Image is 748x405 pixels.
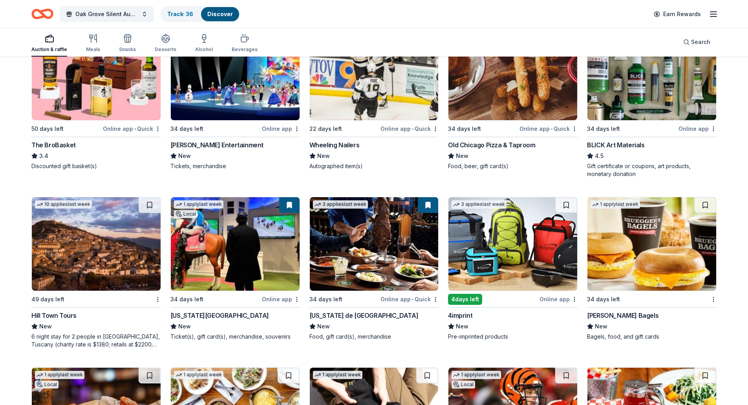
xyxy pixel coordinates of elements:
span: New [178,322,191,331]
img: Image for The BroBasket [32,27,161,120]
button: Oak Grove Silent Auction [60,6,154,22]
div: 1 apply last week [591,200,640,209]
a: Image for Old Chicago Pizza & Taproom1 applylast week34 days leftOnline app•QuickOld Chicago Pizz... [448,26,578,170]
span: New [456,322,468,331]
div: 3 applies last week [313,200,368,209]
div: Ticket(s), gift card(s), merchandise, souvenirs [170,333,300,341]
div: Old Chicago Pizza & Taproom [448,140,535,150]
a: Home [31,5,53,23]
span: • [412,296,413,302]
div: Online app Quick [103,124,161,134]
span: New [317,151,330,161]
div: Online app [679,124,717,134]
div: Bagels, food, and gift cards [587,333,717,341]
div: Meals [86,46,100,53]
div: Local [174,210,198,218]
div: Auction & raffle [31,46,67,53]
span: 3.4 [39,151,48,161]
img: Image for Bruegger's Bagels [587,197,716,291]
div: Hill Town Tours [31,311,77,320]
div: 49 days left [31,295,64,304]
div: Snacks [119,46,136,53]
div: Beverages [232,46,258,53]
img: Image for 4imprint [448,197,577,291]
div: Alcohol [195,46,213,53]
div: Local [452,381,475,389]
div: Online app [262,124,300,134]
img: Image for Feld Entertainment [171,27,300,120]
button: Search [677,34,717,50]
img: Image for Texas de Brazil [310,197,439,291]
div: [PERSON_NAME] Bagels [587,311,658,320]
a: Image for The BroBasket12 applieslast week50 days leftOnline app•QuickThe BroBasket3.4Discounted ... [31,26,161,170]
div: Local [35,381,59,389]
div: 4 days left [448,294,482,305]
span: New [595,322,607,331]
a: Earn Rewards [649,7,706,21]
span: New [456,151,468,161]
div: [US_STATE][GEOGRAPHIC_DATA] [170,311,269,320]
a: Discover [207,11,233,17]
img: Image for Wheeling Nailers [310,27,439,120]
div: The BroBasket [31,140,76,150]
div: 34 days left [587,124,620,134]
div: 10 applies last week [35,200,92,209]
div: 34 days left [170,295,203,304]
div: Tickets, merchandise [170,162,300,170]
a: Image for BLICK Art Materials2 applieslast week34 days leftOnline appBLICK Art Materials4.5Gift c... [587,26,717,178]
span: New [317,322,330,331]
div: Desserts [155,46,176,53]
button: Beverages [232,31,258,57]
a: Image for Feld Entertainment3 applieslast week34 days leftOnline app[PERSON_NAME] EntertainmentNe... [170,26,300,170]
button: Desserts [155,31,176,57]
div: Wheeling Nailers [309,140,360,150]
div: 1 apply last week [35,371,84,379]
button: Alcohol [195,31,213,57]
div: 6 night stay for 2 people in [GEOGRAPHIC_DATA], Tuscany (charity rate is $1380; retails at $2200;... [31,333,161,348]
span: • [412,126,413,132]
span: Search [691,37,710,47]
a: Image for Texas de Brazil3 applieslast week34 days leftOnline app•Quick[US_STATE] de [GEOGRAPHIC_... [309,197,439,341]
button: Track· 36Discover [160,6,240,22]
div: 1 apply last week [313,371,362,379]
button: Auction & raffle [31,31,67,57]
a: Image for Hill Town Tours 10 applieslast week49 days leftHill Town ToursNew6 night stay for 2 peo... [31,197,161,348]
div: Gift certificate or coupons, art products, monetary donation [587,162,717,178]
span: • [134,126,136,132]
div: Online app Quick [380,124,439,134]
div: 1 apply last week [174,200,223,209]
span: • [551,126,552,132]
button: Meals [86,31,100,57]
div: Online app [262,294,300,304]
div: [PERSON_NAME] Entertainment [170,140,263,150]
a: Image for Bruegger's Bagels1 applylast week34 days left[PERSON_NAME] BagelsNewBagels, food, and g... [587,197,717,341]
div: 1 apply last week [174,371,223,379]
div: [US_STATE] de [GEOGRAPHIC_DATA] [309,311,419,320]
div: 50 days left [31,124,64,134]
span: 4.5 [595,151,604,161]
a: Image for Wheeling NailersLocal22 days leftOnline app•QuickWheeling NailersNewAutographed item(s) [309,26,439,170]
a: Image for 4imprint3 applieslast week4days leftOnline app4imprintNewPre-imprinted products [448,197,578,341]
div: 34 days left [170,124,203,134]
div: Autographed item(s) [309,162,439,170]
div: BLICK Art Materials [587,140,644,150]
div: Food, gift card(s), merchandise [309,333,439,341]
div: 34 days left [309,295,342,304]
div: Food, beer, gift card(s) [448,162,578,170]
button: Snacks [119,31,136,57]
img: Image for Kentucky Derby Museum [171,197,300,291]
div: 1 apply last week [452,371,501,379]
a: Track· 36 [167,11,193,17]
span: New [178,151,191,161]
div: 3 applies last week [452,200,507,209]
div: 34 days left [448,124,481,134]
div: Online app Quick [519,124,578,134]
div: Discounted gift basket(s) [31,162,161,170]
img: Image for Hill Town Tours [32,197,161,291]
a: Image for Kentucky Derby Museum1 applylast weekLocal34 days leftOnline app[US_STATE][GEOGRAPHIC_D... [170,197,300,341]
img: Image for BLICK Art Materials [587,27,716,120]
div: Online app [540,294,578,304]
div: Pre-imprinted products [448,333,578,341]
span: Oak Grove Silent Auction [75,9,138,19]
div: 22 days left [309,124,342,134]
